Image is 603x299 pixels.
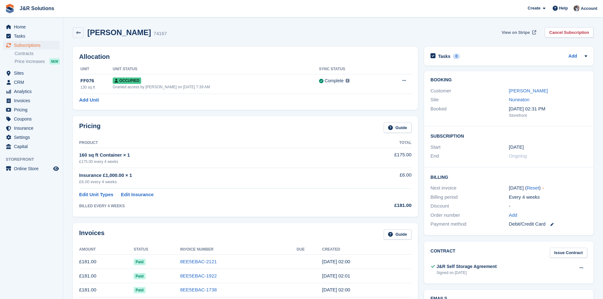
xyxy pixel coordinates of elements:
a: 8EE5EBAC-1922 [180,273,217,278]
a: Add [509,212,518,219]
div: Signed on [DATE] [437,270,497,276]
div: 74167 [154,30,167,37]
div: Payment method [430,221,509,228]
span: View on Stripe [502,29,530,36]
span: Paid [134,287,145,293]
time: 2025-05-30 01:00:34 UTC [322,287,350,292]
div: Insurance £1,000.00 × 1 [79,172,349,179]
div: £175.00 every 4 weeks [79,159,349,165]
th: Invoice Number [180,245,297,255]
h2: Pricing [79,122,101,133]
a: menu [3,69,60,78]
div: 0 [453,53,460,59]
th: Product [79,138,349,148]
a: Edit Unit Types [79,191,113,198]
div: FF076 [80,77,113,84]
span: Create [528,5,540,11]
span: Paid [134,259,145,265]
a: Cancel Subscription [545,27,594,38]
div: BILLED EVERY 4 WEEKS [79,203,349,209]
div: Booked [430,105,509,119]
span: Invoices [14,96,52,105]
h2: Contract [430,248,455,258]
span: Price increases [15,59,45,65]
div: Granted access by [PERSON_NAME] on [DATE] 7:39 AM [113,84,319,90]
span: Ongoing [509,153,527,159]
div: [DATE] 02:31 PM [509,105,587,113]
th: Created [322,245,411,255]
span: Coupons [14,115,52,123]
div: Start [430,144,509,151]
img: icon-info-grey-7440780725fd019a000dd9b08b2336e03edf1995a4989e88bcd33f0948082b44.svg [346,79,349,83]
h2: Allocation [79,53,411,60]
time: 2025-03-07 01:00:00 UTC [509,144,524,151]
h2: Subscription [430,133,587,139]
a: 8EE5EBAC-2121 [180,259,217,264]
div: Tooltip anchor [540,185,546,191]
span: Account [581,5,597,12]
div: [DATE] ( ) [509,184,587,192]
h2: Tasks [438,53,450,59]
a: menu [3,164,60,173]
div: NEW [49,58,60,65]
a: menu [3,133,60,142]
div: 160 sq ft Container × 1 [79,152,349,159]
div: End [430,153,509,160]
td: £6.00 [349,168,411,189]
div: Every 4 weeks [509,194,587,201]
div: J&R Self Storage Agreement [437,263,497,270]
a: J&R Solutions [17,3,57,14]
div: £6.00 every 4 weeks [79,179,349,185]
a: Add [568,53,577,60]
a: menu [3,105,60,114]
td: £181.00 [79,283,134,297]
span: Settings [14,133,52,142]
div: £181.00 [349,202,411,209]
a: Nuneaton [509,97,530,102]
a: Guide [384,122,411,133]
h2: Invoices [79,229,104,240]
a: menu [3,87,60,96]
span: Online Store [14,164,52,173]
span: Home [14,22,52,31]
a: menu [3,78,60,87]
a: Price increases NEW [15,58,60,65]
span: Capital [14,142,52,151]
span: Occupied [113,78,141,84]
a: Contracts [15,51,60,57]
span: Paid [134,273,145,279]
a: Issue Contract [550,248,587,258]
a: menu [3,96,60,105]
div: 130 sq ft [80,84,113,90]
span: CRM [14,78,52,87]
a: 8EE5EBAC-1738 [180,287,217,292]
div: Next invoice [430,184,509,192]
a: View on Stripe [499,27,537,38]
a: Guide [384,229,411,240]
span: Help [559,5,568,11]
a: [PERSON_NAME] [509,88,548,93]
span: Sites [14,69,52,78]
h2: Billing [430,174,587,180]
a: Edit Insurance [121,191,154,198]
h2: [PERSON_NAME] [87,28,151,37]
div: Discount [430,202,509,210]
td: £181.00 [79,269,134,283]
a: menu [3,115,60,123]
a: menu [3,41,60,50]
th: Sync Status [319,64,383,74]
div: Site [430,96,509,103]
span: Insurance [14,124,52,133]
th: Unit [79,64,113,74]
span: Storefront [6,156,63,163]
a: Reset [527,185,539,190]
div: Customer [430,87,509,95]
th: Total [349,138,411,148]
a: menu [3,142,60,151]
span: Tasks [14,32,52,40]
th: Unit Status [113,64,319,74]
th: Due [297,245,322,255]
span: Pricing [14,105,52,114]
time: 2025-07-25 01:00:56 UTC [322,259,350,264]
a: Add Unit [79,97,99,104]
